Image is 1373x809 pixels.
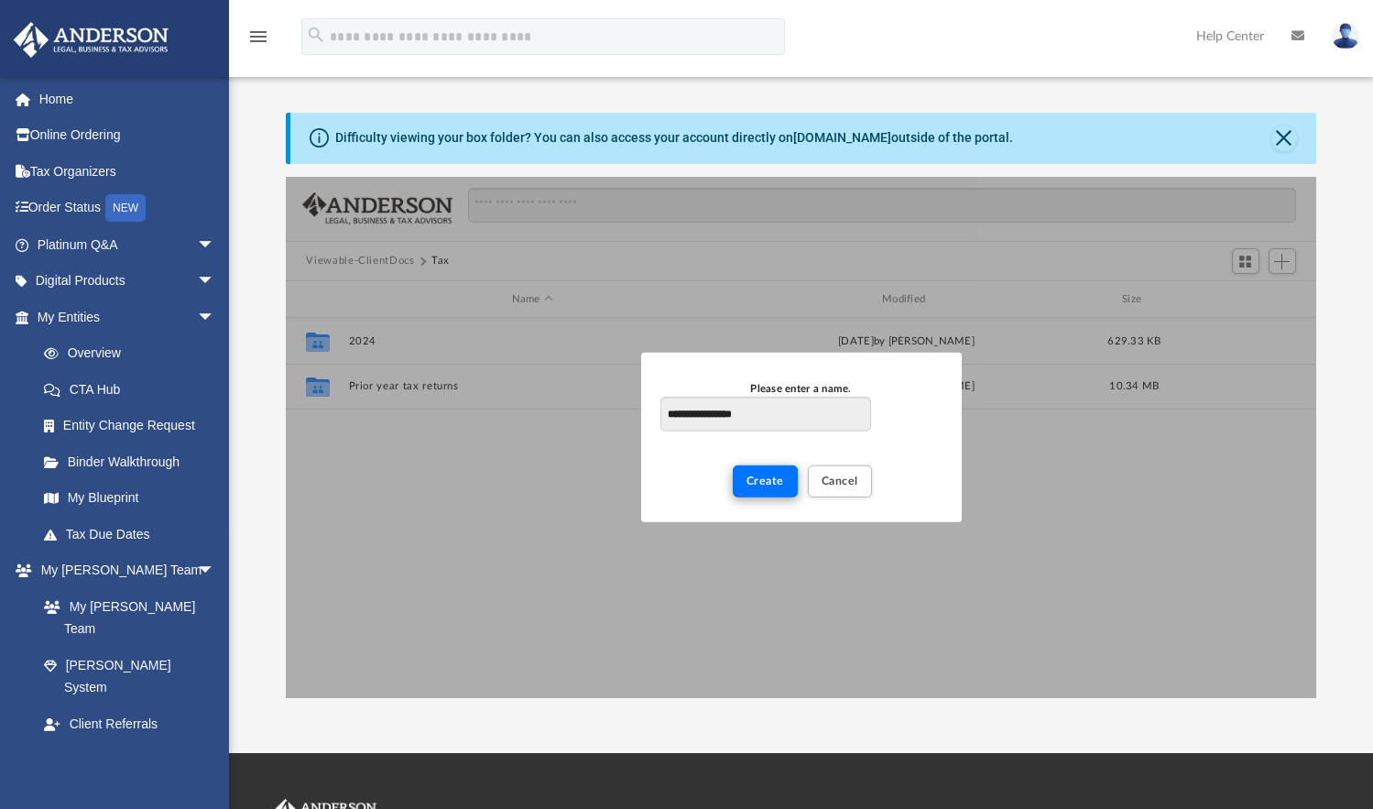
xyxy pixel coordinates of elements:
[13,190,243,227] a: Order StatusNEW
[26,443,243,480] a: Binder Walkthrough
[13,117,243,154] a: Online Ordering
[733,465,798,497] button: Create
[660,381,941,398] div: Please enter a name.
[822,476,858,486] span: Cancel
[26,647,234,705] a: [PERSON_NAME] System
[793,130,891,145] a: [DOMAIN_NAME]
[746,476,784,486] span: Create
[26,516,243,552] a: Tax Due Dates
[197,299,234,336] span: arrow_drop_down
[197,742,234,780] span: arrow_drop_down
[247,35,269,48] a: menu
[1332,23,1359,49] img: User Pic
[26,335,243,372] a: Overview
[247,26,269,48] i: menu
[26,371,243,408] a: CTA Hub
[197,226,234,264] span: arrow_drop_down
[13,742,234,779] a: My Documentsarrow_drop_down
[306,25,326,45] i: search
[808,465,872,497] button: Cancel
[26,705,234,742] a: Client Referrals
[13,81,243,117] a: Home
[1271,126,1297,151] button: Close
[13,299,243,335] a: My Entitiesarrow_drop_down
[660,397,870,432] input: Please enter a name.
[335,128,1013,148] div: Difficulty viewing your box folder? You can also access your account directly on outside of the p...
[13,153,243,190] a: Tax Organizers
[26,408,243,444] a: Entity Change Request
[13,226,243,263] a: Platinum Q&Aarrow_drop_down
[197,263,234,301] span: arrow_drop_down
[13,552,234,589] a: My [PERSON_NAME] Teamarrow_drop_down
[197,552,234,590] span: arrow_drop_down
[26,480,234,517] a: My Blueprint
[26,588,224,647] a: My [PERSON_NAME] Team
[8,22,174,58] img: Anderson Advisors Platinum Portal
[641,353,962,521] div: New Folder
[13,263,243,300] a: Digital Productsarrow_drop_down
[105,194,146,222] div: NEW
